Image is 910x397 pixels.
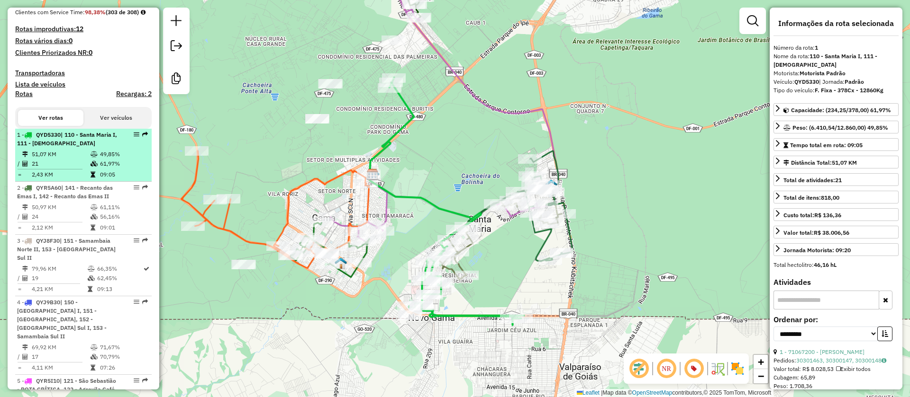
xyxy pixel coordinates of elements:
[527,185,551,194] div: Atividade não roteirizada - J I DE LIMA DISTRIBU
[31,363,90,372] td: 4,11 KM
[100,203,147,212] td: 61,11%
[15,69,152,77] h4: Transportadoras
[758,356,764,368] span: +
[730,361,745,376] img: Exibir/Ocultar setores
[382,35,405,45] div: Atividade não roteirizada - ZAMP FZ - FS PONTE A
[574,389,773,397] div: Map data © contributors,© 2025 TomTom, Microsoft
[22,204,28,210] i: Distância Total
[796,357,886,364] a: 30301463, 30300147, 30300148
[142,185,148,190] em: Rota exportada
[15,49,152,57] h4: Clientes Priorizados NR:
[821,194,839,201] strong: 818,00
[17,131,117,147] span: 1 -
[773,103,899,116] a: Capacidade: (234,25/378,00) 61,97%
[758,370,764,382] span: −
[91,151,98,157] i: % de utilização do peso
[167,69,186,90] a: Criar modelo
[773,365,899,373] div: Valor total: R$ 8.028,53
[18,110,83,126] button: Ver rotas
[100,352,147,362] td: 70,79%
[106,9,139,16] strong: (303 de 308)
[17,299,107,340] span: 4 -
[773,138,899,151] a: Tempo total em rota: 09:05
[794,78,819,85] strong: QYD5330
[134,299,139,305] em: Opções
[814,261,837,268] strong: 46,16 hL
[22,161,28,167] i: Total de Atividades
[682,357,705,380] span: Exibir número da rota
[91,214,98,220] i: % de utilização da cubagem
[15,90,33,98] h4: Rotas
[97,264,143,273] td: 66,35%
[91,365,95,371] i: Tempo total em rota
[773,173,899,186] a: Total de atividades:21
[85,9,106,16] strong: 98,38%
[773,278,899,287] h4: Atividades
[100,150,147,159] td: 49,85%
[743,11,762,30] a: Exibir filtros
[91,354,98,360] i: % de utilização da cubagem
[22,266,28,272] i: Distância Total
[142,132,148,137] em: Rota exportada
[773,243,899,256] a: Jornada Motorista: 09:20
[773,314,899,325] label: Ordenar por:
[357,169,381,179] div: Atividade não roteirizada - MARIA VALDETE VIEIRA
[31,273,87,283] td: 19
[17,184,113,200] span: | 141 - Recanto das Emas I, 142 - Recanto das Emas II
[528,185,552,194] div: Atividade não roteirizada - J I DE LIMA DISTRIBU
[783,176,842,184] span: Total de atividades:
[655,357,678,380] span: Ocultar NR
[366,168,379,181] img: CDD Brasilia - BR
[780,348,864,355] a: 1 - 71067200 - [PERSON_NAME]
[773,53,877,68] strong: 110 - Santa Maria I, 111 - [DEMOGRAPHIC_DATA]
[22,275,28,281] i: Total de Atividades
[31,352,90,362] td: 17
[15,25,152,33] h4: Rotas improdutivas:
[783,229,849,237] div: Valor total:
[773,261,899,269] div: Total hectolitro:
[17,159,22,168] td: /
[100,159,147,168] td: 61,97%
[88,275,95,281] i: % de utilização da cubagem
[882,358,886,363] i: Observações
[31,170,90,179] td: 2,43 KM
[773,86,899,95] div: Tipo do veículo:
[399,310,422,320] div: Atividade não roteirizada - AUDAX COMERCIO ATACA
[36,377,60,384] span: QYR5I10
[134,132,139,137] em: Opções
[91,344,98,350] i: % de utilização do peso
[305,114,329,124] div: Atividade não roteirizada - MERCADINHO LEVE MAIS
[877,326,892,341] button: Ordem crescente
[167,36,186,58] a: Exportar sessão
[17,237,116,261] span: | 151 - Samambaia Norte II, 153 - [GEOGRAPHIC_DATA] Sul II
[318,79,342,88] div: Atividade não roteirizada - ROTA DA BOA COMERCIO
[815,87,883,94] strong: F. Fixa - 378Cx - 12860Kg
[31,159,90,168] td: 21
[231,260,255,269] div: Atividade não roteirizada - CPI - RESTAURANTE e
[17,170,22,179] td: =
[31,203,90,212] td: 50,97 KM
[431,277,455,287] div: Atividade não roteirizada - ENTAO SUPERMERCADOS
[142,238,148,243] em: Rota exportada
[15,9,85,16] span: Clientes com Service Time:
[632,389,673,396] a: OpenStreetMap
[134,185,139,190] em: Opções
[601,389,602,396] span: |
[134,378,139,383] em: Opções
[116,90,152,98] h4: Recargas: 2
[819,78,864,85] span: | Jornada:
[36,237,60,244] span: QYJ8F30
[22,214,28,220] i: Total de Atividades
[88,266,95,272] i: % de utilização do peso
[800,70,846,77] strong: Motorista Padrão
[144,266,149,272] i: Rota otimizada
[845,78,864,85] strong: Padrão
[17,284,22,294] td: =
[100,223,147,232] td: 09:01
[17,352,22,362] td: /
[100,170,147,179] td: 09:05
[791,106,891,114] span: Capacidade: (234,25/378,00) 61,97%
[91,204,98,210] i: % de utilização do peso
[134,238,139,243] em: Opções
[628,357,650,380] span: Exibir deslocamento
